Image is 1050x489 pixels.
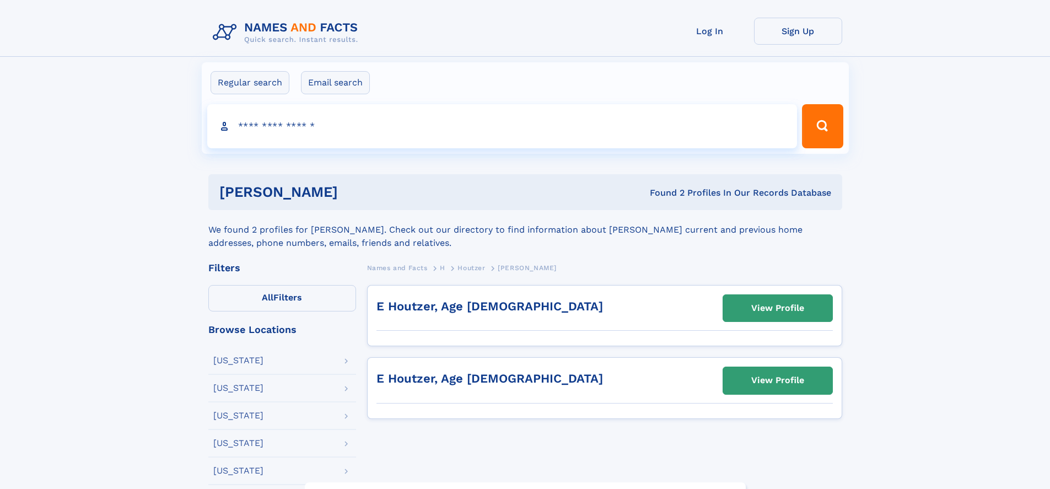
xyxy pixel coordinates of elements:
span: Houtzer [457,264,485,272]
img: Logo Names and Facts [208,18,367,47]
label: Filters [208,285,356,311]
div: We found 2 profiles for [PERSON_NAME]. Check out our directory to find information about [PERSON_... [208,210,842,250]
div: Browse Locations [208,325,356,335]
span: [PERSON_NAME] [498,264,557,272]
div: View Profile [751,368,804,393]
label: Regular search [211,71,289,94]
span: H [440,264,445,272]
div: [US_STATE] [213,384,263,393]
h1: [PERSON_NAME] [219,185,494,199]
label: Email search [301,71,370,94]
a: Sign Up [754,18,842,45]
a: H [440,261,445,275]
a: Names and Facts [367,261,428,275]
button: Search Button [802,104,843,148]
a: E Houtzer, Age [DEMOGRAPHIC_DATA] [376,372,603,385]
div: Filters [208,263,356,273]
a: View Profile [723,367,832,394]
div: [US_STATE] [213,356,263,365]
div: [US_STATE] [213,466,263,475]
a: View Profile [723,295,832,321]
input: search input [207,104,798,148]
a: Log In [666,18,754,45]
div: [US_STATE] [213,411,263,420]
a: Houtzer [457,261,485,275]
div: Found 2 Profiles In Our Records Database [494,187,831,199]
div: View Profile [751,295,804,321]
span: All [262,292,273,303]
div: [US_STATE] [213,439,263,448]
a: E Houtzer, Age [DEMOGRAPHIC_DATA] [376,299,603,313]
